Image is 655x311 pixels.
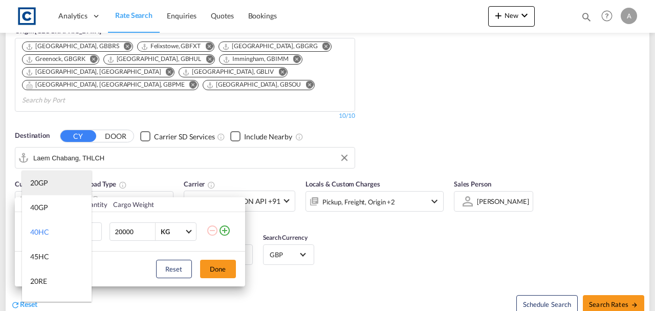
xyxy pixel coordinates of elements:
div: 20GP [30,178,48,188]
div: 45HC [30,252,49,262]
div: 40HC [30,227,49,237]
div: 20RE [30,276,47,286]
div: 40GP [30,202,48,213]
div: 40RE [30,301,47,311]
